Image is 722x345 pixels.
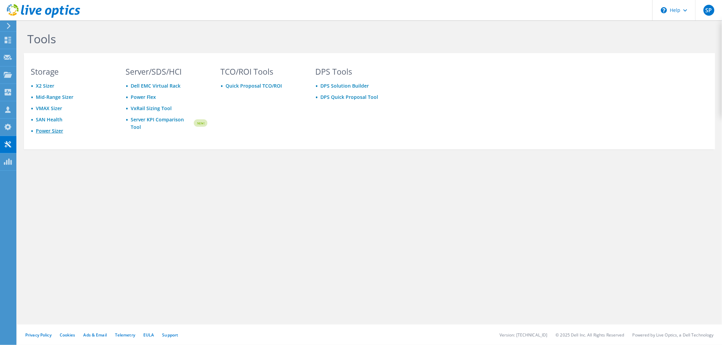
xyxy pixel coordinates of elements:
[193,115,207,131] img: new-badge.svg
[36,116,62,123] a: SAN Health
[704,5,714,16] span: SP
[220,68,302,75] h3: TCO/ROI Tools
[131,105,172,111] a: VxRail Sizing Tool
[162,332,178,338] a: Support
[126,68,207,75] h3: Server/SDS/HCI
[31,68,113,75] h3: Storage
[36,105,62,111] a: VMAX Sizer
[27,32,488,46] h1: Tools
[320,82,369,89] a: DPS Solution Builder
[115,332,135,338] a: Telemetry
[320,94,378,100] a: DPS Quick Proposal Tool
[661,7,667,13] svg: \n
[556,332,624,338] li: © 2025 Dell Inc. All Rights Reserved
[131,82,180,89] a: Dell EMC Virtual Rack
[315,68,397,75] h3: DPS Tools
[226,82,282,89] a: Quick Proposal TCO/ROI
[36,94,73,100] a: Mid-Range Sizer
[633,332,714,338] li: Powered by Live Optics, a Dell Technology
[36,127,63,134] a: Power Sizer
[84,332,107,338] a: Ads & Email
[36,82,54,89] a: X2 Sizer
[500,332,548,338] li: Version: [TECHNICAL_ID]
[143,332,154,338] a: EULA
[25,332,52,338] a: Privacy Policy
[131,94,156,100] a: Power Flex
[60,332,75,338] a: Cookies
[131,116,193,131] a: Server KPI Comparison Tool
